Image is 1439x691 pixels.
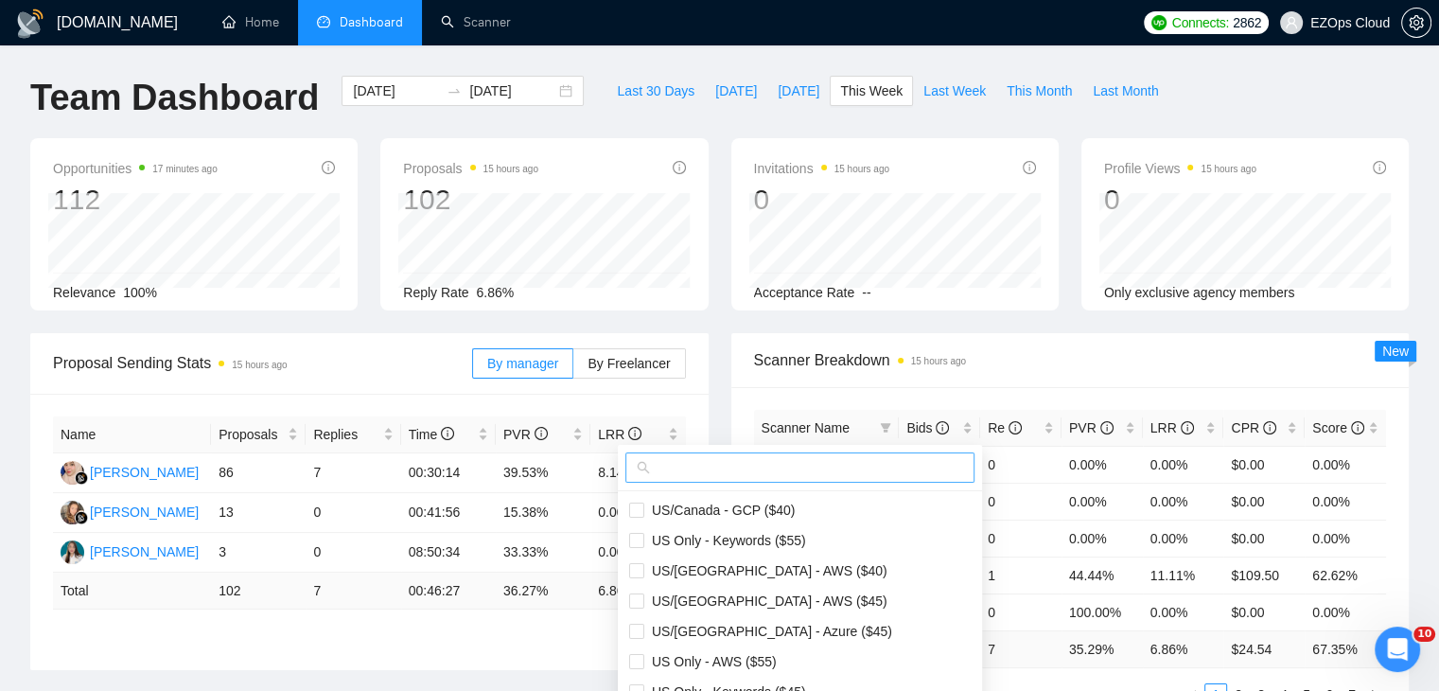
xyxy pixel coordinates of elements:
div: [PERSON_NAME] [90,541,199,562]
td: 0 [980,483,1062,520]
span: Last Month [1093,80,1158,101]
td: 0.00% [1143,594,1224,630]
td: 0.00% [1062,520,1143,557]
span: Bids [906,420,949,435]
span: US/[GEOGRAPHIC_DATA] - AWS ($45) [644,594,887,609]
span: Re [988,420,1022,435]
div: 112 [53,182,218,218]
th: Replies [306,416,400,453]
span: to [447,83,462,98]
span: New [1382,344,1409,359]
span: PVR [1069,420,1114,435]
span: info-circle [1100,421,1114,434]
span: US Only - AWS ($55) [644,654,777,669]
a: setting [1401,15,1431,30]
img: NK [61,501,84,524]
td: 11.11% [1143,557,1224,594]
div: 0 [1104,182,1256,218]
td: 62.62% [1305,557,1386,594]
td: 8.14% [590,453,685,493]
span: [DATE] [715,80,757,101]
input: Start date [353,80,439,101]
td: 0.00% [1062,446,1143,483]
td: 67.35 % [1305,630,1386,667]
span: Scanner Name [762,420,850,435]
td: $0.00 [1223,520,1305,557]
td: 102 [211,573,306,610]
span: info-circle [322,161,335,174]
td: 0.00% [1143,483,1224,520]
span: Opportunities [53,157,218,180]
span: This Week [840,80,903,101]
td: 0.00% [1305,483,1386,520]
td: $109.50 [1223,557,1305,594]
span: US/[GEOGRAPHIC_DATA] - AWS ($40) [644,563,887,578]
td: $0.00 [1223,594,1305,630]
td: 6.86 % [590,573,685,610]
td: $0.00 [1223,483,1305,520]
button: [DATE] [705,76,767,106]
th: Proposals [211,416,306,453]
span: Time [409,427,454,442]
span: filter [880,422,891,434]
span: This Month [1007,80,1072,101]
td: 100.00% [1062,594,1143,630]
button: setting [1401,8,1431,38]
time: 15 hours ago [232,360,287,370]
span: 10 [1413,627,1435,642]
a: searchScanner [441,14,511,30]
td: 00:46:27 [401,573,496,610]
span: dashboard [317,15,330,28]
img: gigradar-bm.png [75,471,88,485]
span: Proposals [403,157,538,180]
span: swap-right [447,83,462,98]
a: AJ[PERSON_NAME] [61,464,199,479]
td: 0 [306,533,400,573]
span: Connects: [1172,12,1229,33]
span: PVR [503,427,548,442]
span: info-circle [936,421,949,434]
span: info-circle [1023,161,1036,174]
span: CPR [1231,420,1275,435]
td: 0.00% [1305,446,1386,483]
td: 36.27 % [496,573,590,610]
time: 17 minutes ago [152,164,217,174]
span: US/[GEOGRAPHIC_DATA] - Azure ($45) [644,624,892,639]
td: 00:30:14 [401,453,496,493]
span: search [637,461,650,474]
td: 3 [211,533,306,573]
a: homeHome [222,14,279,30]
td: 0.00% [1062,483,1143,520]
div: [PERSON_NAME] [90,462,199,483]
span: Last Week [923,80,986,101]
img: logo [15,9,45,39]
span: Last 30 Days [617,80,694,101]
span: Dashboard [340,14,403,30]
span: 2862 [1233,12,1261,33]
span: info-circle [628,427,641,440]
button: Last Week [913,76,996,106]
td: $ 24.54 [1223,630,1305,667]
time: 15 hours ago [834,164,889,174]
span: info-circle [535,427,548,440]
span: info-circle [1181,421,1194,434]
span: Score [1312,420,1363,435]
span: Invitations [754,157,889,180]
span: info-circle [1351,421,1364,434]
td: 0 [980,520,1062,557]
td: 08:50:34 [401,533,496,573]
span: By manager [487,356,558,371]
button: Last Month [1082,76,1168,106]
span: info-circle [673,161,686,174]
span: Acceptance Rate [754,285,855,300]
td: 0.00% [590,533,685,573]
span: user [1285,16,1298,29]
td: 33.33% [496,533,590,573]
span: info-circle [1009,421,1022,434]
td: 86 [211,453,306,493]
span: setting [1402,15,1430,30]
span: Profile Views [1104,157,1256,180]
span: info-circle [1373,161,1386,174]
time: 15 hours ago [911,356,966,366]
td: 39.53% [496,453,590,493]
